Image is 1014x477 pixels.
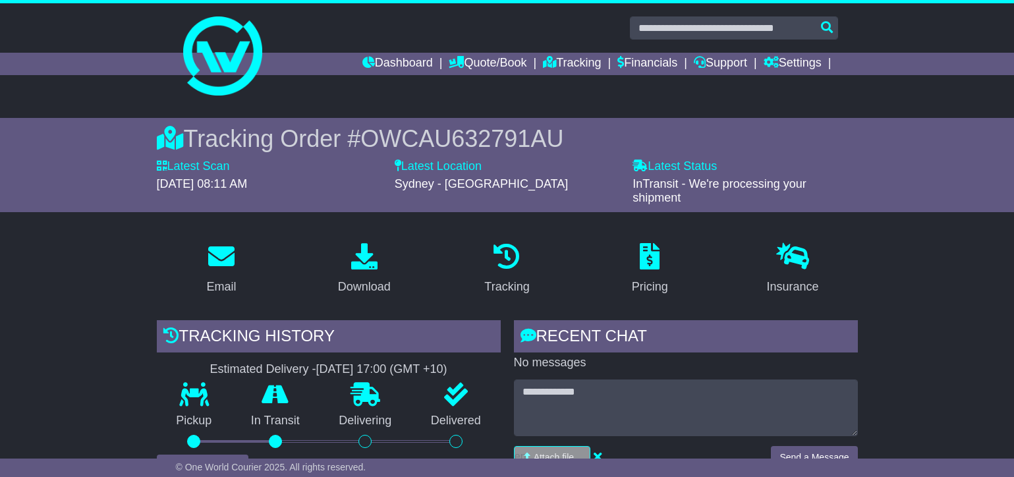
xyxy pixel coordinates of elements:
div: Tracking Order # [157,125,858,153]
a: Email [198,238,244,300]
div: Pricing [632,278,668,296]
label: Latest Location [395,159,482,174]
button: Send a Message [771,446,857,469]
div: Tracking history [157,320,501,356]
span: © One World Courier 2025. All rights reserved. [176,462,366,472]
span: Sydney - [GEOGRAPHIC_DATA] [395,177,568,190]
span: [DATE] 08:11 AM [157,177,248,190]
label: Latest Status [633,159,717,174]
a: Settings [764,53,822,75]
a: Insurance [758,238,828,300]
div: Tracking [484,278,529,296]
div: Download [338,278,391,296]
p: Pickup [157,414,232,428]
a: Tracking [476,238,538,300]
a: Tracking [543,53,601,75]
div: [DATE] 17:00 (GMT +10) [316,362,447,377]
p: Delivered [411,414,501,428]
div: Estimated Delivery - [157,362,501,377]
a: Financials [617,53,677,75]
span: OWCAU632791AU [360,125,563,152]
p: In Transit [231,414,320,428]
a: Pricing [623,238,677,300]
a: Dashboard [362,53,433,75]
a: Support [694,53,747,75]
span: InTransit - We're processing your shipment [633,177,806,205]
div: RECENT CHAT [514,320,858,356]
p: No messages [514,356,858,370]
a: Download [329,238,399,300]
div: Insurance [767,278,819,296]
div: Email [206,278,236,296]
p: Delivering [320,414,412,428]
label: Latest Scan [157,159,230,174]
a: Quote/Book [449,53,526,75]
